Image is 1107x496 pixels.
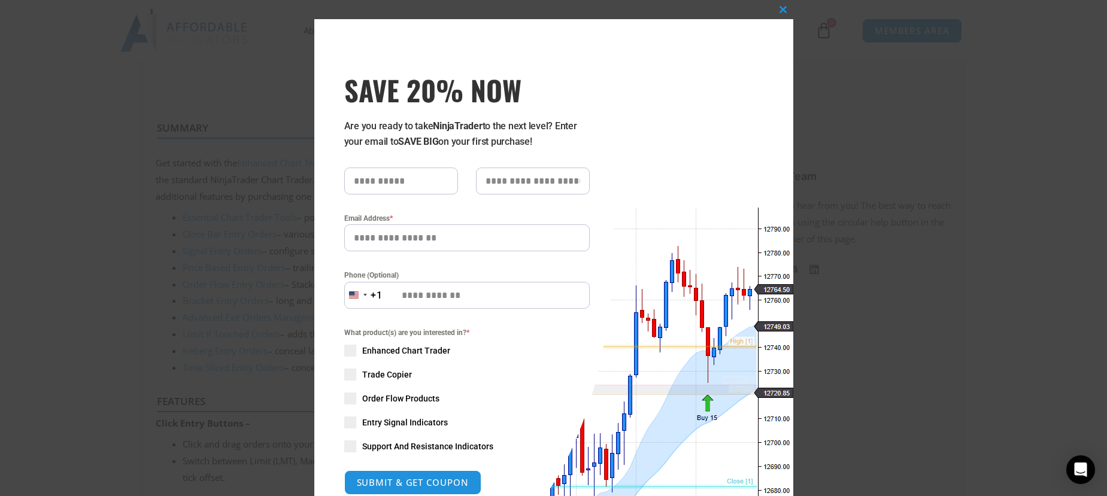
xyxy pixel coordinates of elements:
label: Email Address [344,212,590,224]
strong: NinjaTrader [433,120,482,132]
button: SUBMIT & GET COUPON [344,470,481,495]
label: Order Flow Products [344,392,590,404]
button: Selected country [344,282,383,309]
span: SAVE 20% NOW [344,73,590,106]
label: Support And Resistance Indicators [344,440,590,452]
span: Order Flow Products [362,392,439,404]
span: Trade Copier [362,369,412,381]
label: Enhanced Chart Trader [344,345,590,357]
div: Open Intercom Messenger [1066,455,1095,484]
div: +1 [371,288,383,303]
label: Phone (Optional) [344,269,590,281]
span: Support And Resistance Indicators [362,440,493,452]
label: Entry Signal Indicators [344,416,590,428]
span: What product(s) are you interested in? [344,327,590,339]
strong: SAVE BIG [398,136,438,147]
span: Entry Signal Indicators [362,416,448,428]
p: Are you ready to take to the next level? Enter your email to on your first purchase! [344,118,590,150]
label: Trade Copier [344,369,590,381]
span: Enhanced Chart Trader [362,345,450,357]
